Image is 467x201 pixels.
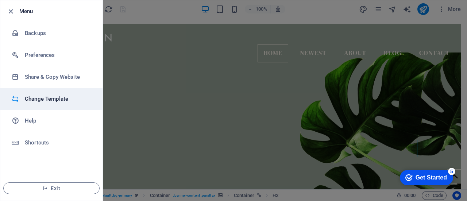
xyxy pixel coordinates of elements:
[19,7,97,16] h6: Menu
[25,138,92,147] h6: Shortcuts
[25,51,92,59] h6: Preferences
[0,110,103,132] a: Help
[52,1,59,9] div: 5
[25,94,92,103] h6: Change Template
[20,8,51,15] div: Get Started
[9,185,93,191] span: Exit
[25,29,92,38] h6: Backups
[25,73,92,81] h6: Share & Copy Website
[4,4,57,19] div: Get Started 5 items remaining, 0% complete
[25,116,92,125] h6: Help
[3,182,100,194] button: Exit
